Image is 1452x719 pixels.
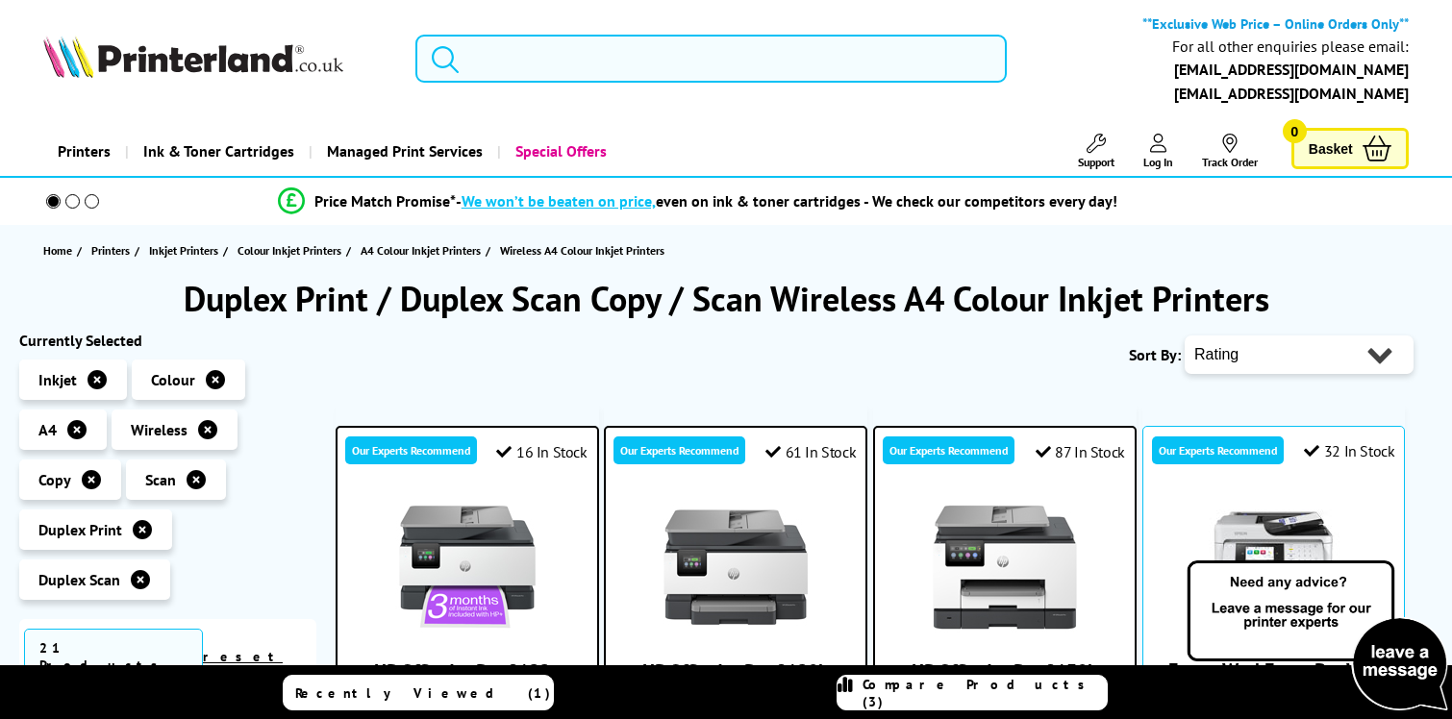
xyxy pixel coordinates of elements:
[1078,134,1114,169] a: Support
[19,276,1433,321] h1: Duplex Print / Duplex Scan Copy / Scan Wireless A4 Colour Inkjet Printers
[1174,60,1409,79] a: [EMAIL_ADDRESS][DOMAIN_NAME]
[613,436,745,464] div: Our Experts Recommend
[43,36,343,78] img: Printerland Logo
[24,629,203,702] span: 21 Products Found
[1078,155,1114,169] span: Support
[125,127,309,176] a: Ink & Toner Cartridges
[496,442,587,461] div: 16 In Stock
[361,240,481,260] span: A4 Colour Inkjet Printers
[38,520,122,539] span: Duplex Print
[91,240,135,260] a: Printers
[149,240,223,260] a: Inkjet Printers
[314,191,456,211] span: Price Match Promise*
[309,127,497,176] a: Managed Print Services
[1291,128,1409,169] a: Basket 0
[1143,134,1173,169] a: Log In
[1183,558,1452,715] img: Open Live Chat window
[149,240,218,260] span: Inkjet Printers
[131,420,188,439] span: Wireless
[238,240,346,260] a: Colour Inkjet Printers
[456,191,1117,211] div: - even on ink & toner cartridges - We check our competitors every day!
[38,570,120,589] span: Duplex Scan
[283,675,554,710] a: Recently Viewed (1)
[1036,442,1125,461] div: 87 In Stock
[38,370,77,389] span: Inkjet
[395,495,539,639] img: HP OfficeJet Pro 9122e
[1283,119,1307,143] span: 0
[1174,84,1409,103] a: [EMAIL_ADDRESS][DOMAIN_NAME]
[933,624,1077,643] a: HP OfficeJet Pro 9130b
[863,676,1107,710] span: Compare Products (3)
[38,470,71,489] span: Copy
[203,648,292,684] a: reset filters
[912,658,1098,683] a: HP OfficeJet Pro 9130b
[374,658,560,683] a: HP OfficeJet Pro 9122e
[1172,37,1409,56] div: For all other enquiries please email:
[1143,155,1173,169] span: Log In
[642,658,829,683] a: HP OfficeJet Pro 9120b
[1129,345,1181,364] span: Sort By:
[91,240,130,260] span: Printers
[143,127,294,176] span: Ink & Toner Cartridges
[395,624,539,643] a: HP OfficeJet Pro 9122e
[497,127,621,176] a: Special Offers
[1152,436,1284,464] div: Our Experts Recommend
[10,185,1385,218] li: modal_Promise
[1201,494,1345,638] img: Epson WorkForce Pro WF-C5890DWF
[295,684,551,702] span: Recently Viewed (1)
[765,442,856,461] div: 61 In Stock
[43,127,125,176] a: Printers
[500,243,664,258] span: Wireless A4 Colour Inkjet Printers
[151,370,195,389] span: Colour
[1168,657,1379,707] a: Epson WorkForce Pro WF-C5890DWF
[145,470,176,489] span: Scan
[663,624,808,643] a: HP OfficeJet Pro 9120b
[38,420,57,439] span: A4
[19,331,316,350] div: Currently Selected
[43,36,391,82] a: Printerland Logo
[663,495,808,639] img: HP OfficeJet Pro 9120b
[1304,441,1394,460] div: 32 In Stock
[1202,134,1258,169] a: Track Order
[933,495,1077,639] img: HP OfficeJet Pro 9130b
[1309,136,1353,161] span: Basket
[238,240,341,260] span: Colour Inkjet Printers
[837,675,1108,710] a: Compare Products (3)
[345,436,477,464] div: Our Experts Recommend
[361,240,486,260] a: A4 Colour Inkjet Printers
[43,240,77,260] a: Home
[1142,14,1409,33] b: **Exclusive Web Price – Online Orders Only**
[883,436,1014,464] div: Our Experts Recommend
[462,191,656,211] span: We won’t be beaten on price,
